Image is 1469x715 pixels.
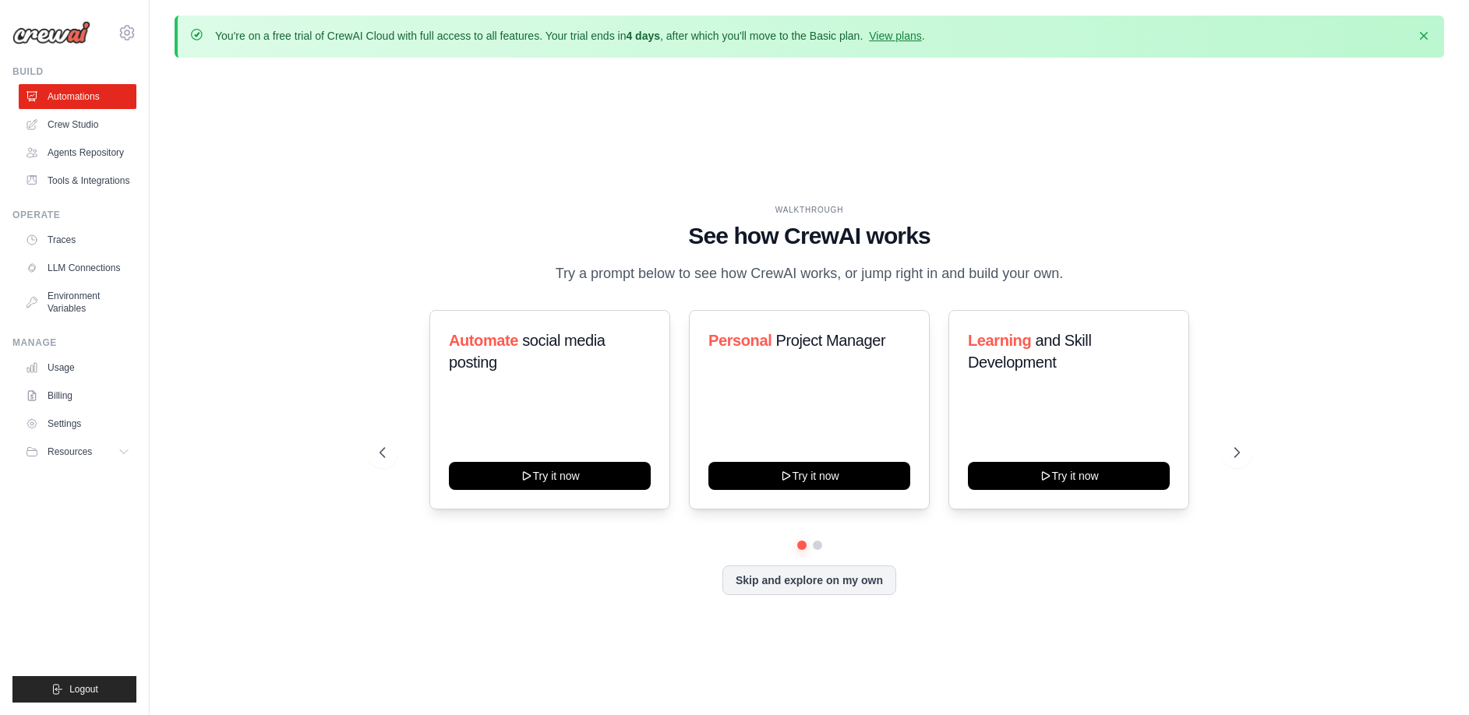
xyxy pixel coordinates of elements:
span: Resources [48,446,92,458]
div: Operate [12,209,136,221]
div: Build [12,65,136,78]
button: Try it now [708,462,910,490]
a: Settings [19,411,136,436]
span: Logout [69,683,98,696]
div: WALKTHROUGH [380,204,1240,216]
span: social media posting [449,332,606,371]
a: View plans [869,30,921,42]
a: Automations [19,84,136,109]
span: Project Manager [775,332,885,349]
a: Environment Variables [19,284,136,321]
img: Logo [12,21,90,44]
iframe: Chat Widget [1391,640,1469,715]
a: Usage [19,355,136,380]
button: Try it now [968,462,1170,490]
a: Agents Repository [19,140,136,165]
button: Resources [19,439,136,464]
p: You're on a free trial of CrewAI Cloud with full access to all features. Your trial ends in , aft... [215,28,925,44]
h1: See how CrewAI works [380,222,1240,250]
span: Automate [449,332,518,349]
p: Try a prompt below to see how CrewAI works, or jump right in and build your own. [548,262,1072,285]
span: Learning [968,332,1031,349]
strong: 4 days [626,30,660,42]
a: Tools & Integrations [19,168,136,193]
a: Traces [19,227,136,252]
div: Manage [12,336,136,349]
a: Crew Studio [19,112,136,137]
button: Skip and explore on my own [722,565,896,595]
a: Billing [19,383,136,408]
button: Try it now [449,462,651,490]
a: LLM Connections [19,255,136,280]
span: Personal [708,332,772,349]
button: Logout [12,676,136,703]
